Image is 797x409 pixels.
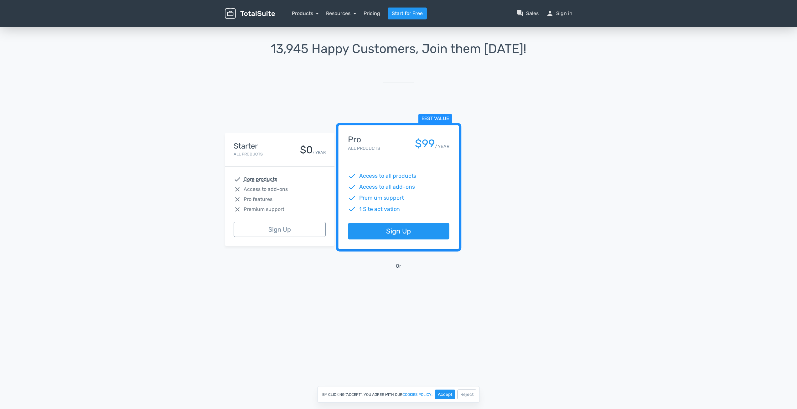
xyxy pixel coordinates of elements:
span: Access to all add-ons [359,183,415,191]
span: Pro features [244,196,272,203]
span: close [234,196,241,203]
span: 1 Site activation [359,205,400,213]
span: close [234,186,241,193]
span: check [348,172,356,180]
h1: 13,945 Happy Customers, Join them [DATE]! [225,42,572,56]
span: question_answer [516,10,524,17]
span: check [348,194,356,202]
small: All Products [234,152,263,156]
h4: Starter [234,142,263,150]
span: Premium support [244,206,284,213]
span: Premium support [359,194,404,202]
small: All Products [348,146,380,151]
a: Sign Up [348,223,449,240]
span: Best value [418,114,452,124]
button: Accept [435,390,455,399]
span: check [234,176,241,183]
small: / YEAR [313,149,326,155]
span: check [348,183,356,191]
span: person [546,10,554,17]
span: Access to add-ons [244,186,288,193]
a: Products [292,10,319,16]
span: close [234,206,241,213]
img: TotalSuite for WordPress [225,8,275,19]
span: Or [396,262,401,270]
span: check [348,205,356,213]
span: Access to all products [359,172,416,180]
small: / YEAR [435,143,449,150]
a: question_answerSales [516,10,539,17]
abbr: Core products [244,176,277,183]
a: cookies policy [402,393,432,396]
a: Sign Up [234,222,326,237]
div: $0 [300,144,313,155]
h4: Pro [348,135,380,144]
a: personSign in [546,10,572,17]
div: By clicking "Accept", you agree with our . [317,386,480,403]
div: $99 [415,138,435,150]
a: Pricing [364,10,380,17]
a: Resources [326,10,356,16]
a: Start for Free [388,8,427,19]
button: Reject [458,390,476,399]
